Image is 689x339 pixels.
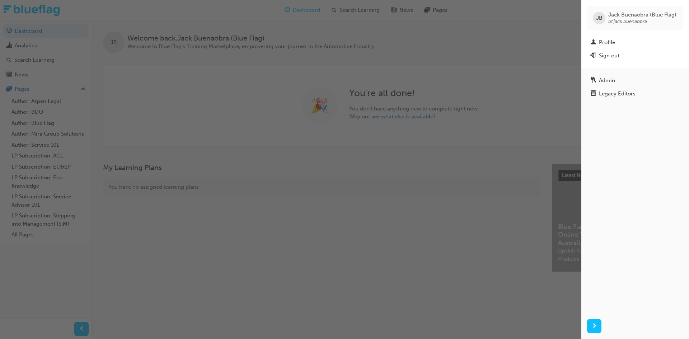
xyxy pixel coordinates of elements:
[599,52,619,60] div: Sign out
[599,90,636,98] div: Legacy Editors
[608,18,647,24] span: bf.jack.buenaobra
[599,38,615,47] div: Profile
[599,76,615,85] div: Admin
[591,91,596,97] span: notepad-icon
[591,39,596,46] span: man-icon
[591,77,596,84] span: keys-icon
[608,11,676,18] span: Jack Buenaobra (Blue Flag)
[587,49,683,62] button: Sign out
[596,14,603,22] span: JB
[592,322,597,331] span: next-icon
[587,74,683,87] a: Admin
[587,87,683,100] a: Legacy Editors
[587,36,683,49] a: Profile
[591,53,596,59] span: exit-icon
